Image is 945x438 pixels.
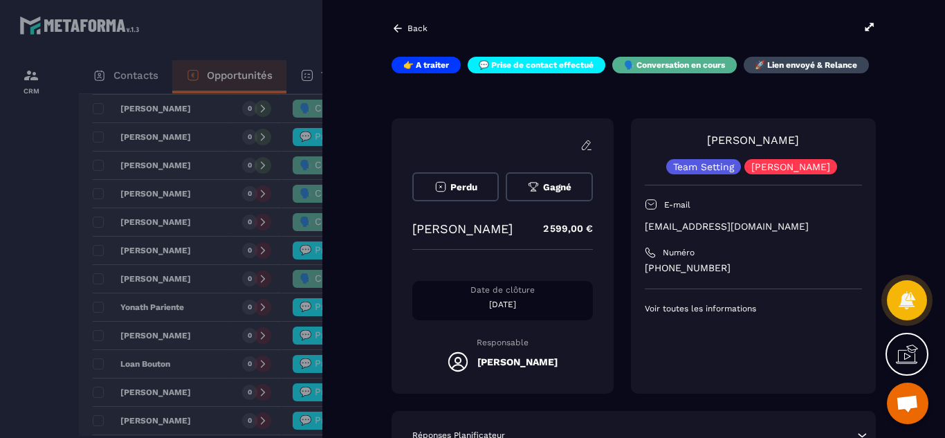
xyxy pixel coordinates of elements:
[412,172,499,201] button: Perdu
[645,262,862,275] p: [PHONE_NUMBER]
[887,383,928,424] div: Ouvrir le chat
[412,338,593,347] p: Responsable
[529,215,593,242] p: 2 599,00 €
[479,60,594,71] p: 💬 Prise de contact effectué
[407,24,428,33] p: Back
[664,199,690,210] p: E-mail
[624,60,725,71] p: 🗣️ Conversation en cours
[645,303,862,314] p: Voir toutes les informations
[663,247,695,258] p: Numéro
[673,162,734,172] p: Team Setting
[645,220,862,233] p: [EMAIL_ADDRESS][DOMAIN_NAME]
[707,134,799,147] a: [PERSON_NAME]
[751,162,830,172] p: [PERSON_NAME]
[450,182,477,192] span: Perdu
[403,60,449,71] p: 👉 A traiter
[412,299,593,310] p: [DATE]
[506,172,592,201] button: Gagné
[543,182,571,192] span: Gagné
[477,356,558,367] h5: [PERSON_NAME]
[412,284,593,295] p: Date de clôture
[412,221,513,236] p: [PERSON_NAME]
[755,60,857,71] p: 🚀 Lien envoyé & Relance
